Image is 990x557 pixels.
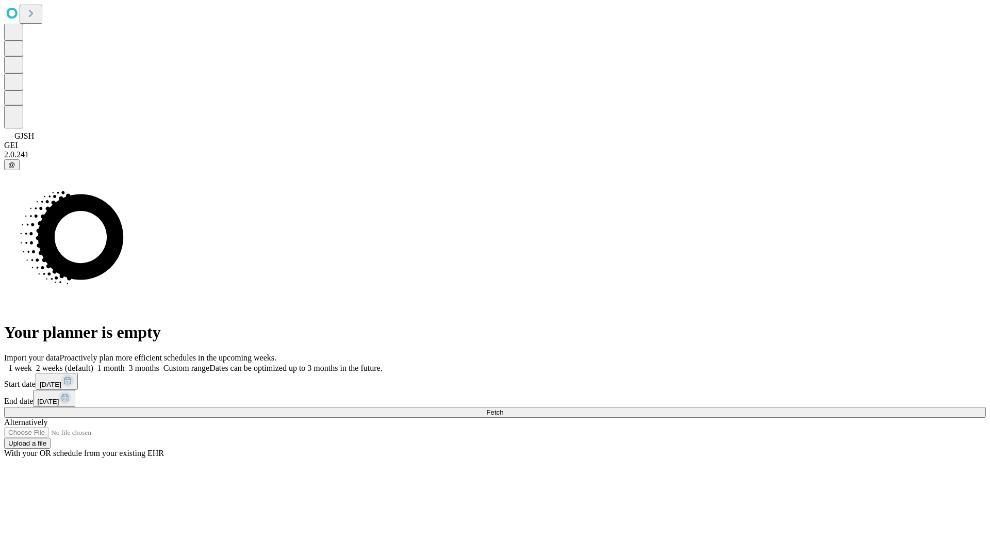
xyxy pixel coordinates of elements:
span: [DATE] [37,398,59,405]
span: @ [8,161,15,169]
div: Start date [4,373,986,390]
div: GEI [4,141,986,150]
button: @ [4,159,20,170]
span: Import your data [4,353,60,362]
span: 1 month [97,364,125,372]
span: Proactively plan more efficient schedules in the upcoming weeks. [60,353,276,362]
button: Fetch [4,407,986,418]
span: Dates can be optimized up to 3 months in the future. [209,364,382,372]
button: [DATE] [36,373,78,390]
div: 2.0.241 [4,150,986,159]
h1: Your planner is empty [4,323,986,342]
span: 3 months [129,364,159,372]
span: 1 week [8,364,32,372]
span: Fetch [486,408,503,416]
div: End date [4,390,986,407]
span: Custom range [163,364,209,372]
button: [DATE] [33,390,75,407]
button: Upload a file [4,438,51,449]
span: Alternatively [4,418,47,427]
span: GJSH [14,132,34,140]
span: With your OR schedule from your existing EHR [4,449,164,457]
span: [DATE] [40,381,61,388]
span: 2 weeks (default) [36,364,93,372]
